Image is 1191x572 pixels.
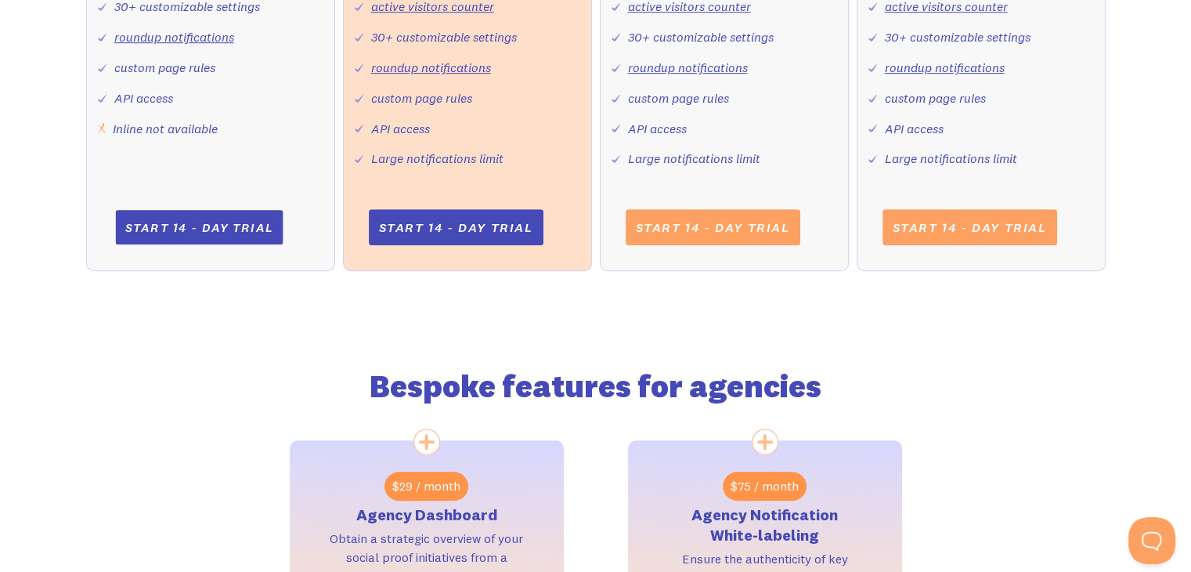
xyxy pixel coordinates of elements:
div: $29 / month [384,472,468,501]
div: custom page rules [885,87,986,110]
div: API access [371,118,430,140]
div: custom page rules [371,87,472,110]
div: Inline not available [113,118,218,140]
iframe: Toggle Customer Support [1128,517,1175,564]
div: API access [114,87,173,110]
a: Start 14 - day trial [115,210,283,244]
div: API access [885,118,944,140]
a: Start 14 - day trial [882,209,1057,245]
div: 30+ customizable settings [885,26,1030,49]
a: roundup notifications [114,29,234,45]
div: $75 / month [723,472,807,501]
div: custom page rules [628,87,729,110]
a: Start 14 - day trial [369,209,543,245]
a: roundup notifications [371,60,491,75]
div: 30+ customizable settings [628,26,774,49]
div: API access [628,118,687,140]
h3: Agency Dashboard [356,505,497,525]
div: Large notifications limit [371,147,503,170]
a: Start 14 - day trial [626,209,800,245]
div: custom page rules [114,56,215,79]
a: roundup notifications [628,60,748,75]
h3: Agency Notification White-labeling [667,505,863,545]
div: 30+ customizable settings [371,26,517,49]
div: Large notifications limit [885,147,1017,170]
h2: Bespoke features for agencies [290,373,902,401]
a: roundup notifications [885,60,1005,75]
div: Large notifications limit [628,147,760,170]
